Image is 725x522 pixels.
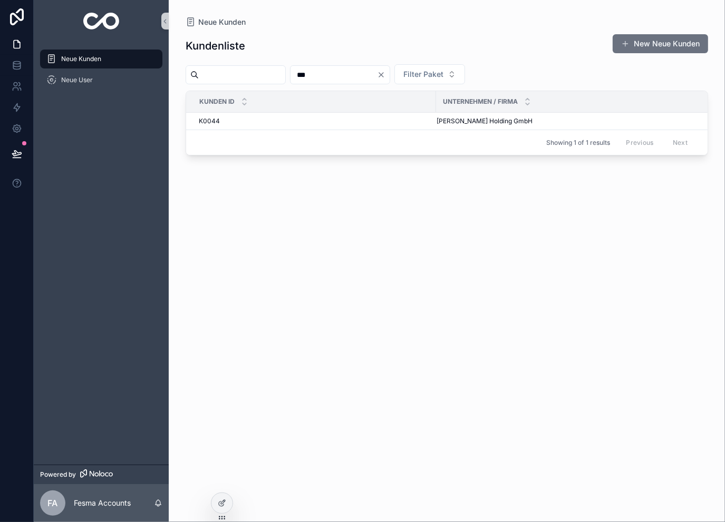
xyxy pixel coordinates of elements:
span: Neue Kunden [61,55,101,63]
div: scrollable content [34,42,169,103]
span: K0044 [199,117,220,125]
button: Clear [377,71,390,79]
a: Neue Kunden [186,17,246,27]
a: Powered by [34,465,169,484]
button: Select Button [394,64,465,84]
span: Filter Paket [403,69,443,80]
span: Showing 1 of 1 results [546,139,610,147]
span: Neue Kunden [198,17,246,27]
a: [PERSON_NAME] Holding GmbH [437,117,712,125]
span: Powered by [40,470,76,479]
span: FA [48,497,58,509]
button: New Neue Kunden [613,34,708,53]
a: Neue User [40,71,162,90]
p: Fesma Accounts [74,498,131,508]
span: Kunden ID [199,97,235,106]
a: Neue Kunden [40,50,162,68]
img: App logo [83,13,120,29]
a: K0044 [199,117,430,125]
span: Unternehmen / Firma [443,97,518,106]
h1: Kundenliste [186,38,245,53]
span: [PERSON_NAME] Holding GmbH [437,117,533,125]
span: Neue User [61,76,93,84]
